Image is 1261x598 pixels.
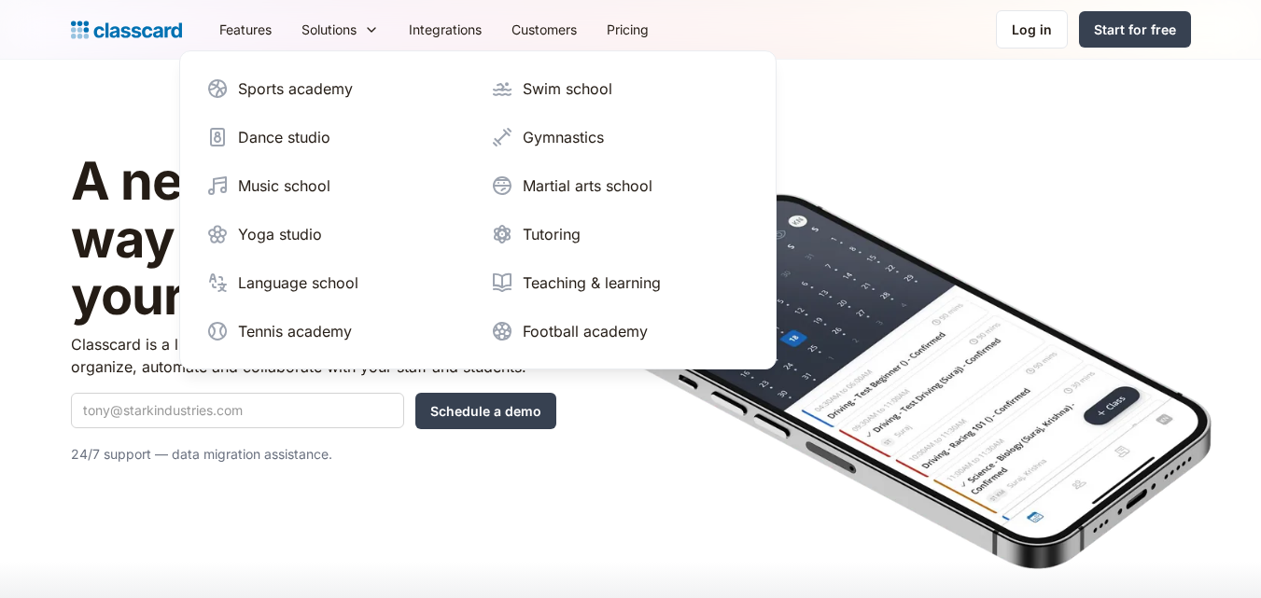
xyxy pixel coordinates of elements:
[199,216,472,253] a: Yoga studio
[238,126,330,148] div: Dance studio
[483,70,757,107] a: Swim school
[199,313,472,350] a: Tennis academy
[483,313,757,350] a: Football academy
[71,443,556,466] p: 24/7 support — data migration assistance.
[592,8,664,50] a: Pricing
[1079,11,1191,48] a: Start for free
[71,393,556,429] form: Quick Demo Form
[179,50,777,369] nav: Solutions
[238,77,353,100] div: Sports academy
[199,70,472,107] a: Sports academy
[523,320,648,342] div: Football academy
[483,216,757,253] a: Tutoring
[71,393,404,428] input: tony@starkindustries.com
[238,223,322,245] div: Yoga studio
[483,264,757,301] a: Teaching & learning
[523,77,612,100] div: Swim school
[523,223,581,245] div: Tutoring
[523,271,661,294] div: Teaching & learning
[415,393,556,429] input: Schedule a demo
[301,20,357,39] div: Solutions
[238,320,352,342] div: Tennis academy
[996,10,1068,49] a: Log in
[523,174,652,197] div: Martial arts school
[394,8,497,50] a: Integrations
[238,174,330,197] div: Music school
[71,17,182,43] a: home
[483,118,757,156] a: Gymnastics
[199,118,472,156] a: Dance studio
[71,333,556,378] p: Classcard is a lightweight replacement for your spreadsheets to organize, automate and collaborat...
[199,167,472,204] a: Music school
[238,271,358,294] div: Language school
[199,264,472,301] a: Language school
[1012,20,1052,39] div: Log in
[523,126,604,148] div: Gymnastics
[71,153,556,326] h1: A new, intelligent way to manage your students
[1094,20,1176,39] div: Start for free
[204,8,287,50] a: Features
[497,8,592,50] a: Customers
[483,167,757,204] a: Martial arts school
[287,8,394,50] div: Solutions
